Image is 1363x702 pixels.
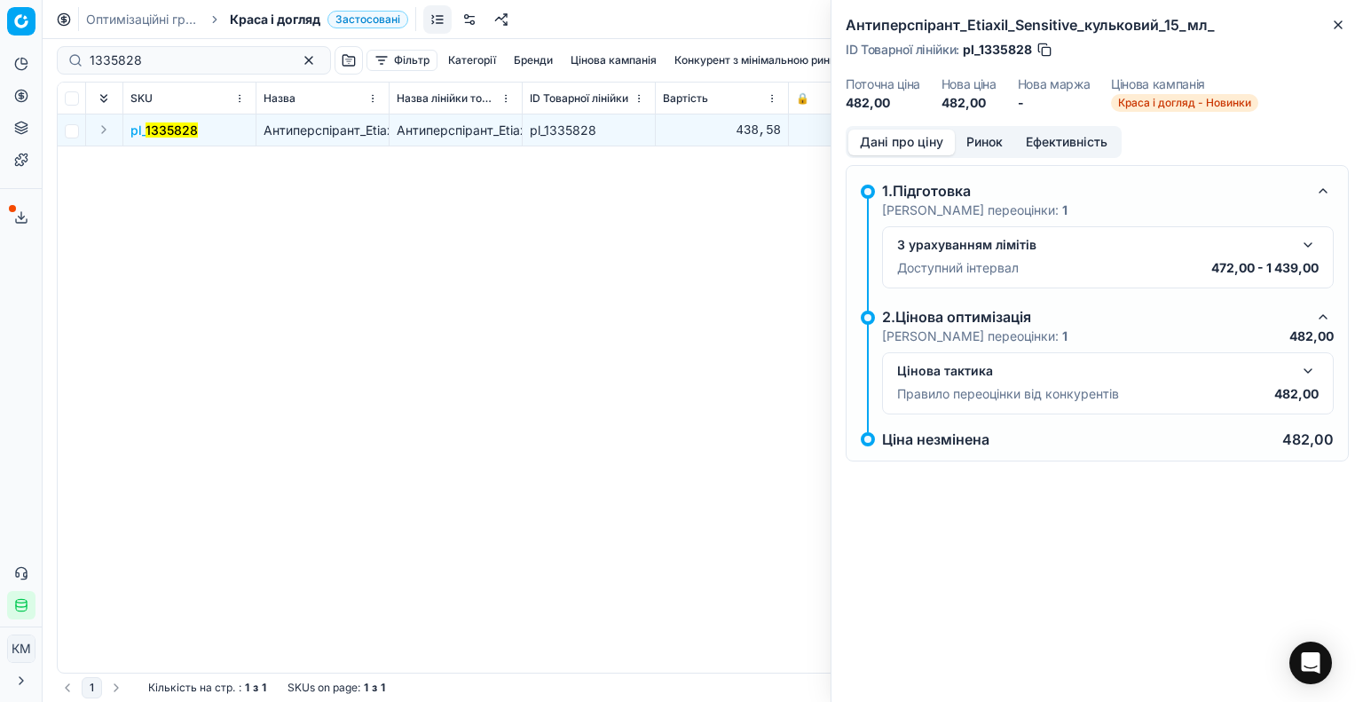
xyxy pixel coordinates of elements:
[366,50,437,71] button: Фільтр
[846,78,920,91] dt: Поточна ціна
[667,50,903,71] button: Конкурент з мінімальною ринковою ціною
[1274,385,1319,403] p: 482,00
[441,50,503,71] button: Категорії
[146,122,198,138] mark: 1335828
[230,11,408,28] span: Краса і доглядЗастосовані
[563,50,664,71] button: Цінова кампанія
[530,122,648,139] div: pl_1335828
[963,41,1032,59] span: pl_1335828
[1014,130,1119,155] button: Ефективність
[882,327,1068,345] p: [PERSON_NAME] переоцінки:
[106,677,127,698] button: Go to next page
[264,122,569,138] span: Антиперспірант_Etiaxil_Sensitive_кульковий_15_мл_
[796,91,809,106] span: 🔒
[86,11,200,28] a: Оптимізаційні групи
[1062,202,1068,217] strong: 1
[1111,94,1258,112] span: Краса і догляд - Новинки
[381,681,385,695] strong: 1
[57,677,78,698] button: Go to previous page
[1282,432,1334,446] p: 482,00
[1289,327,1334,345] p: 482,00
[397,122,515,139] div: Антиперспірант_Etiaxil_Sensitive_кульковий_15_мл_
[253,681,258,695] strong: з
[57,677,127,698] nav: pagination
[1211,259,1319,277] p: 472,00 - 1 439,00
[372,681,377,695] strong: з
[262,681,266,695] strong: 1
[1062,328,1068,343] strong: 1
[288,681,360,695] span: SKUs on page :
[327,11,408,28] span: Застосовані
[148,681,235,695] span: Кількість на стр.
[507,50,560,71] button: Бренди
[364,681,368,695] strong: 1
[7,635,35,663] button: КM
[93,88,114,109] button: Expand all
[846,14,1349,35] h2: Антиперспірант_Etiaxil_Sensitive_кульковий_15_мл_
[130,122,198,139] button: pl_1335828
[1289,642,1332,684] div: Open Intercom Messenger
[530,91,628,106] span: ID Товарної лінійки
[897,362,1290,380] div: Цінова тактика
[882,306,1305,327] div: 2.Цінова оптимізація
[130,122,198,139] span: pl_
[846,43,959,56] span: ID Товарної лінійки :
[148,681,266,695] div: :
[86,11,408,28] nav: breadcrumb
[230,11,320,28] span: Краса і догляд
[8,635,35,662] span: КM
[882,180,1305,201] div: 1.Підготовка
[955,130,1014,155] button: Ринок
[93,119,114,140] button: Expand
[848,130,955,155] button: Дані про ціну
[897,259,1019,277] p: Доступний інтервал
[941,94,997,112] dd: 482,00
[663,122,781,139] div: 438,58
[882,432,989,446] p: Ціна незмінена
[1018,78,1091,91] dt: Нова маржа
[897,236,1290,254] div: З урахуванням лімітів
[882,201,1068,219] p: [PERSON_NAME] переоцінки:
[663,91,708,106] span: Вартість
[897,385,1119,403] p: Правило переоцінки від конкурентів
[941,78,997,91] dt: Нова ціна
[1111,78,1258,91] dt: Цінова кампанія
[82,677,102,698] button: 1
[1018,94,1091,112] dd: -
[264,91,295,106] span: Назва
[130,91,153,106] span: SKU
[90,51,284,69] input: Пошук по SKU або назві
[245,681,249,695] strong: 1
[846,94,920,112] dd: 482,00
[397,91,497,106] span: Назва лінійки товарів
